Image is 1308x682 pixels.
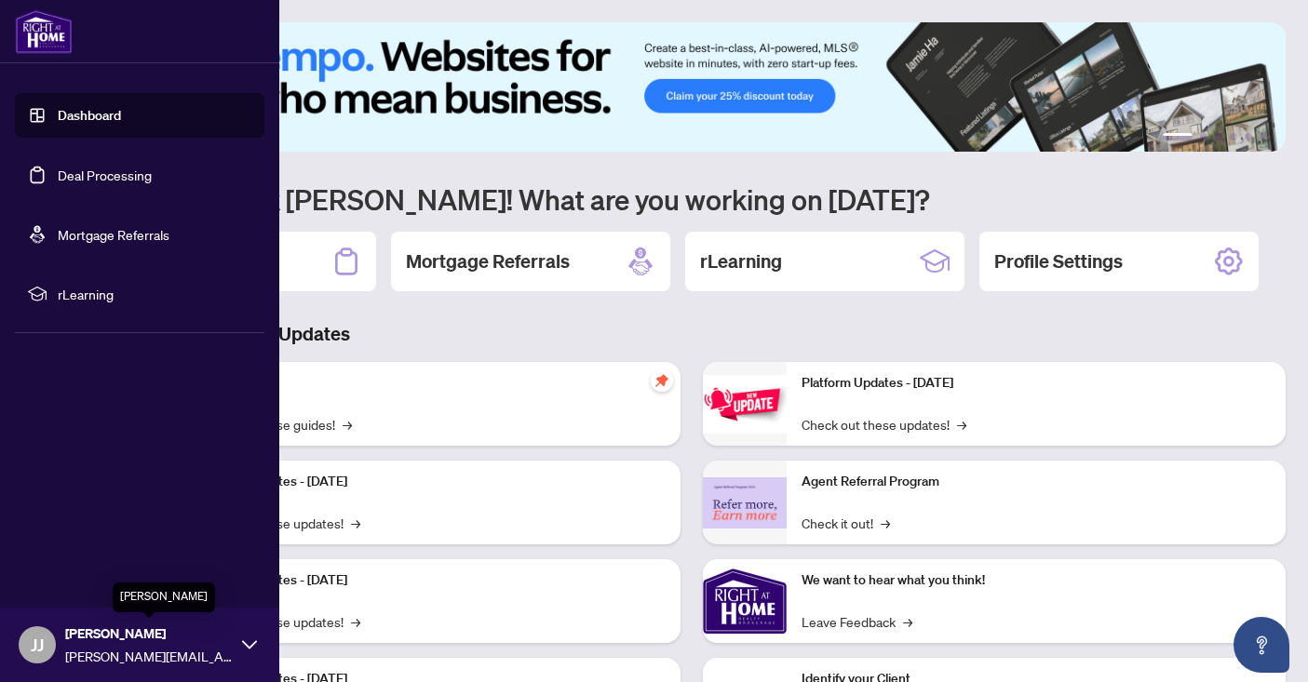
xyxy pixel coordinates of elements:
h2: Mortgage Referrals [406,248,570,274]
a: Dashboard [58,107,121,124]
a: Leave Feedback→ [802,611,912,632]
p: Platform Updates - [DATE] [802,373,1272,394]
button: 6 [1260,133,1267,140]
h1: Welcome back [PERSON_NAME]! What are you working on [DATE]? [97,181,1286,217]
a: Mortgage Referrals [58,226,169,243]
img: Platform Updates - June 23, 2025 [703,375,787,434]
a: Deal Processing [58,167,152,183]
img: We want to hear what you think! [703,559,787,643]
span: → [343,414,352,435]
a: Check it out!→ [802,513,890,533]
button: 3 [1215,133,1222,140]
button: 5 [1245,133,1252,140]
button: 1 [1163,133,1193,140]
div: [PERSON_NAME] [113,582,215,612]
img: Agent Referral Program [703,477,787,528]
button: 2 [1200,133,1207,140]
h3: Brokerage & Industry Updates [97,321,1286,347]
img: Slide 0 [97,22,1286,152]
p: Platform Updates - [DATE] [196,570,666,591]
span: pushpin [651,369,673,392]
img: logo [15,9,73,54]
span: → [903,611,912,632]
span: [PERSON_NAME][EMAIL_ADDRESS][DOMAIN_NAME] [65,646,233,666]
a: Check out these updates!→ [802,414,966,435]
span: → [957,414,966,435]
h2: rLearning [700,248,782,274]
span: → [351,611,360,632]
span: [PERSON_NAME] [65,623,233,644]
h2: Profile Settings [994,248,1123,274]
span: → [351,513,360,533]
button: 4 [1230,133,1237,140]
p: Platform Updates - [DATE] [196,472,666,492]
p: Agent Referral Program [802,472,1272,492]
p: We want to hear what you think! [802,570,1272,591]
span: → [881,513,890,533]
button: Open asap [1234,617,1289,673]
p: Self-Help [196,373,666,394]
span: rLearning [58,284,251,304]
span: JJ [31,632,44,658]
